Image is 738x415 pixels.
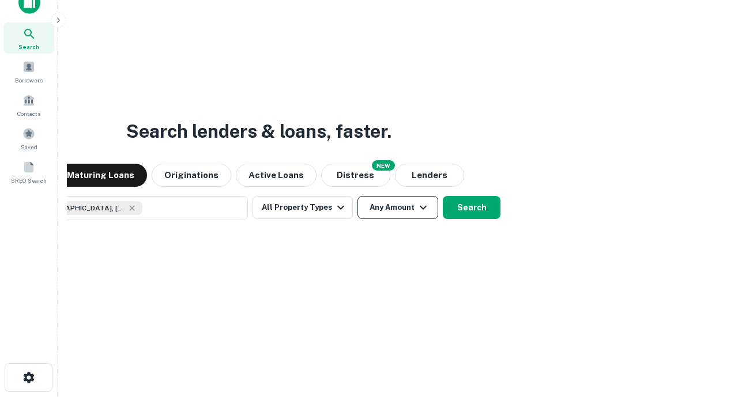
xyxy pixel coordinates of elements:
[17,196,248,220] button: [GEOGRAPHIC_DATA], [GEOGRAPHIC_DATA], [GEOGRAPHIC_DATA]
[443,196,500,219] button: Search
[680,323,738,378] iframe: Chat Widget
[18,42,39,51] span: Search
[395,164,464,187] button: Lenders
[372,160,395,171] div: NEW
[253,196,353,219] button: All Property Types
[17,109,40,118] span: Contacts
[39,203,125,213] span: [GEOGRAPHIC_DATA], [GEOGRAPHIC_DATA], [GEOGRAPHIC_DATA]
[3,22,54,54] a: Search
[3,56,54,87] a: Borrowers
[126,118,391,145] h3: Search lenders & loans, faster.
[3,156,54,187] a: SREO Search
[152,164,231,187] button: Originations
[3,89,54,120] a: Contacts
[15,76,43,85] span: Borrowers
[236,164,317,187] button: Active Loans
[321,164,390,187] button: Search distressed loans with lien and other non-mortgage details.
[3,123,54,154] a: Saved
[54,164,147,187] button: Maturing Loans
[11,176,47,185] span: SREO Search
[21,142,37,152] span: Saved
[357,196,438,219] button: Any Amount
